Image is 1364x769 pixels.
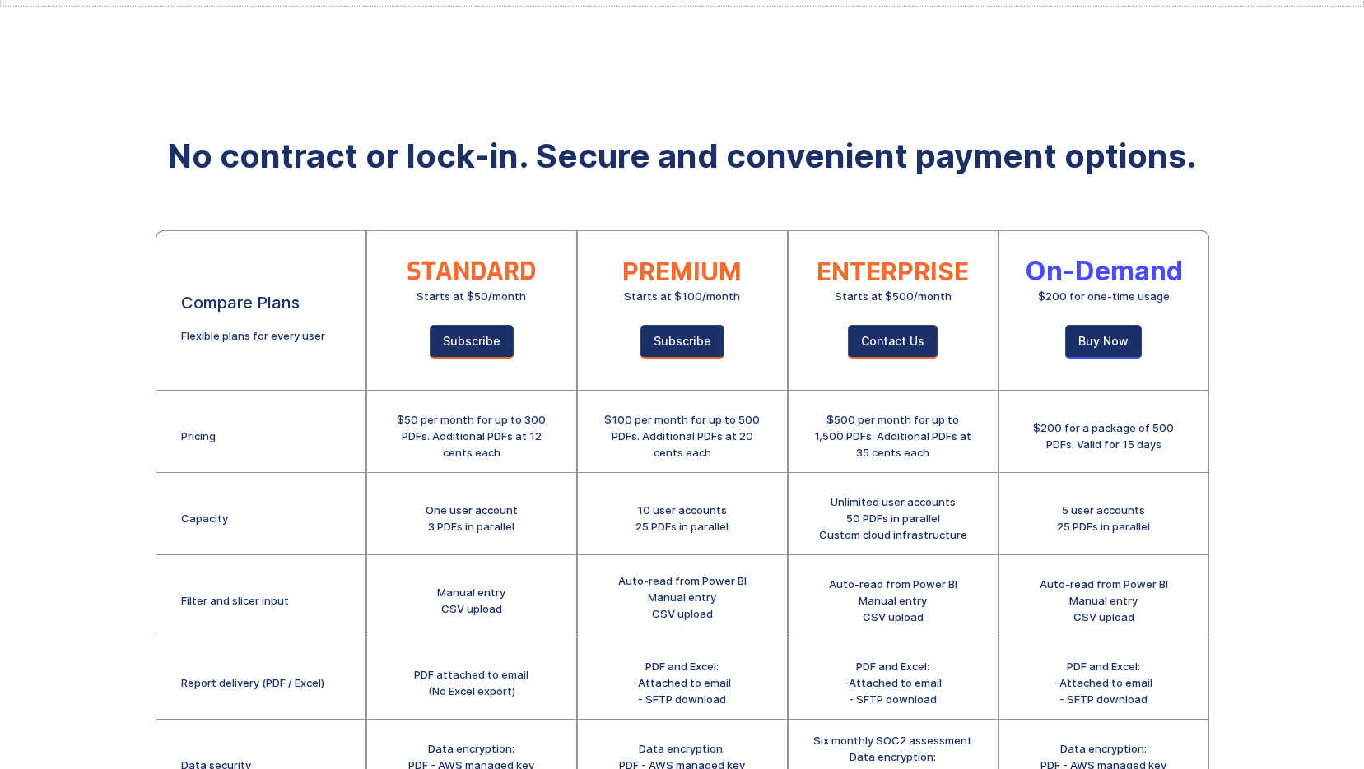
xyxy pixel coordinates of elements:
[181,592,289,609] div: Filter and slicer input
[848,325,938,359] a: Contact Us
[813,411,973,461] div: $500 per month for up to 1,500 PDFs. Additional PDFs at 35 cents each
[430,325,514,359] a: Subscribe
[624,288,740,304] div: Starts at $100/month
[829,576,957,625] div: Auto-read from Power BI Manual entry CSV upload
[426,502,518,535] div: One user account 3 PDFs in parallel
[167,136,1197,176] strong: No contract or lock-in. Secure and convenient payment options.
[1057,502,1150,535] div: 5 user accounts 25 PDFs in parallel
[835,288,952,304] div: Starts at $500/month
[640,325,724,359] a: Subscribe
[181,510,228,526] div: Capacity
[817,263,969,280] div: ENTERPRISE
[819,493,967,543] div: Unlimited user accounts 50 PDFs in parallel Custom cloud infrastructure
[633,658,731,707] div: PDF and Excel: -Attached to email - SFTP download
[437,584,505,617] div: Manual entry CSV upload
[618,572,747,622] div: Auto-read from Power BI Manual entry CSV upload
[1025,263,1183,280] div: On-Demand
[417,288,526,304] div: Starts at $50/month
[181,327,325,344] div: Flexible plans for every user
[1038,288,1170,304] div: $200 for one-time usage
[603,411,762,461] div: $100 per month for up to 500 PDFs. Additional PDFs at 20 cents each
[844,658,942,707] div: PDF and Excel: -Attached to email - SFTP download
[635,502,729,535] div: 10 user accounts 25 PDFs in parallel
[181,294,300,311] div: Compare Plans
[1024,419,1184,452] div: $200 for a package of 500 PDFs. Valid for 15 days
[181,428,216,444] div: Pricing
[407,263,536,280] div: STANDARD
[1040,576,1168,625] div: Auto-read from Power BI Manual entry CSV upload
[181,674,324,691] div: Report delivery (PDF / Excel)
[622,263,742,280] div: PREMIUM
[1065,325,1142,359] a: Buy Now
[414,666,528,699] div: PDF attached to email (No Excel export)
[392,411,552,461] div: $50 per month for up to 300 PDFs. Additional PDFs at 12 cents each
[1054,658,1152,707] div: PDF and Excel: -Attached to email - SFTP download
